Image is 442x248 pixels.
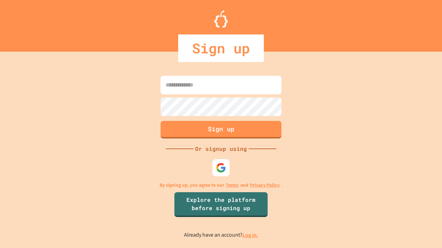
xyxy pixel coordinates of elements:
[250,182,280,189] a: Privacy Policy
[174,192,268,217] a: Explore the platform before signing up
[160,182,283,189] p: By signing up, you agree to our and .
[161,121,281,138] button: Sign up
[226,182,239,189] a: Terms
[413,220,435,241] iframe: chat widget
[216,163,226,173] img: google-icon.svg
[184,231,258,239] p: Already have an account?
[242,231,258,239] a: Log in.
[178,34,264,62] div: Sign up
[385,190,435,220] iframe: chat widget
[193,145,249,153] div: Or signup using
[214,10,228,28] img: Logo.svg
